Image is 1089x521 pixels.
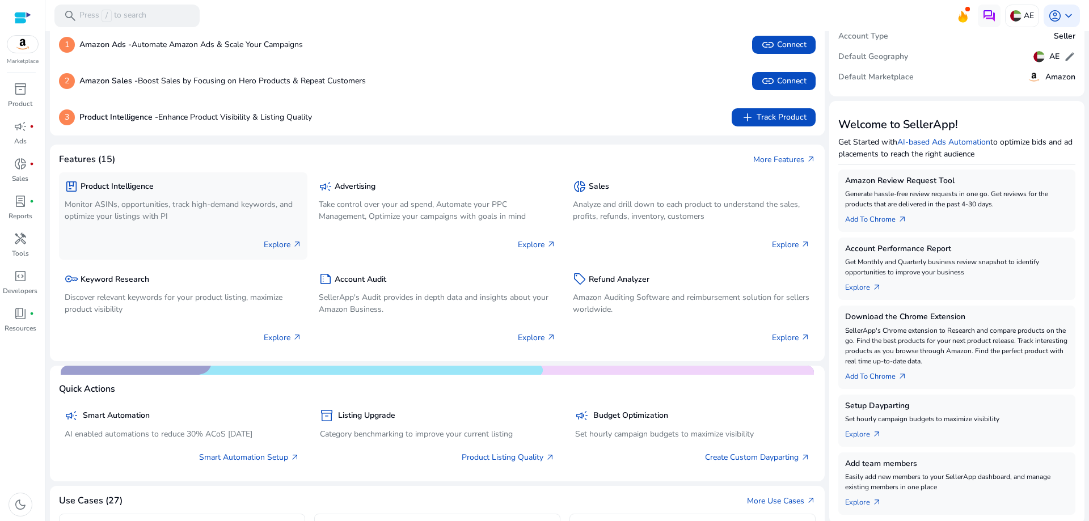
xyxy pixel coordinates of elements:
span: arrow_outward [807,496,816,505]
p: Get Started with to optimize bids and ad placements to reach the right audience [838,136,1075,160]
span: arrow_outward [872,283,881,292]
p: Reports [9,211,32,221]
span: donut_small [573,180,586,193]
span: book_4 [14,307,27,320]
h5: Product Intelligence [81,182,154,192]
p: Discover relevant keywords for your product listing, maximize product visibility [65,291,302,315]
span: arrow_outward [807,155,816,164]
span: Connect [761,38,807,52]
span: arrow_outward [898,215,907,224]
h5: Listing Upgrade [338,411,395,421]
a: More Use Casesarrow_outward [747,495,816,507]
span: fiber_manual_record [29,311,34,316]
p: Get Monthly and Quarterly business review snapshot to identify opportunities to improve your busi... [845,257,1069,277]
p: Explore [518,239,556,251]
h5: Amazon Review Request Tool [845,176,1069,186]
span: arrow_outward [293,333,302,342]
h4: Features (15) [59,154,115,165]
a: Explorearrow_outward [845,492,890,508]
a: Add To Chrome [845,366,916,382]
span: edit [1064,51,1075,62]
span: fiber_manual_record [29,124,34,129]
span: Track Product [741,111,807,124]
span: campaign [319,180,332,193]
span: sell [573,272,586,286]
span: inventory_2 [14,82,27,96]
h5: Budget Optimization [593,411,668,421]
h5: Add team members [845,459,1069,469]
a: Smart Automation Setup [199,451,299,463]
p: Sales [12,173,28,184]
p: 2 [59,73,75,89]
p: Easily add new members to your SellerApp dashboard, and manage existing members in one place [845,472,1069,492]
h4: Quick Actions [59,384,115,395]
a: Explorearrow_outward [845,424,890,440]
p: Automate Amazon Ads & Scale Your Campaigns [79,39,303,50]
p: Amazon Auditing Software and reimbursement solution for sellers worldwide. [573,291,810,315]
button: linkConnect [752,72,816,90]
img: amazon.svg [1027,70,1041,84]
p: 1 [59,37,75,53]
span: arrow_outward [546,453,555,462]
h5: Download the Chrome Extension [845,312,1069,322]
span: add [741,111,754,124]
h5: Refund Analyzer [589,275,649,285]
span: arrow_outward [872,430,881,439]
p: Boost Sales by Focusing on Hero Products & Repeat Customers [79,75,366,87]
p: AE [1024,6,1034,26]
h3: Welcome to SellerApp! [838,118,1075,132]
h5: Amazon [1045,73,1075,82]
span: link [761,74,775,88]
h5: Sales [589,182,609,192]
h5: Keyword Research [81,275,149,285]
p: Explore [264,239,302,251]
span: / [102,10,112,22]
span: lab_profile [14,194,27,208]
h5: Setup Dayparting [845,401,1069,411]
p: Generate hassle-free review requests in one go. Get reviews for the products that are delivered i... [845,189,1069,209]
span: fiber_manual_record [29,162,34,166]
p: Product [8,99,32,109]
h5: Default Geography [838,52,908,62]
b: Amazon Sales - [79,75,138,86]
h5: AE [1049,52,1060,62]
p: Ads [14,136,27,146]
span: dark_mode [14,498,27,511]
p: SellerApp's Chrome extension to Research and compare products on the go. Find the best products f... [845,325,1069,366]
p: Resources [5,323,36,333]
span: donut_small [14,157,27,171]
span: keyboard_arrow_down [1062,9,1075,23]
img: ae.svg [1010,10,1022,22]
span: campaign [575,409,589,422]
p: Analyze and drill down to each product to understand the sales, profits, refunds, inventory, cust... [573,198,810,222]
h5: Account Type [838,32,888,41]
p: Explore [518,332,556,344]
h5: Default Marketplace [838,73,914,82]
img: amazon.svg [7,36,38,53]
p: AI enabled automations to reduce 30% ACoS [DATE] [65,428,299,440]
p: Set hourly campaign budgets to maximize visibility [845,414,1069,424]
span: arrow_outward [547,240,556,249]
span: campaign [14,120,27,133]
span: arrow_outward [872,498,881,507]
span: handyman [14,232,27,245]
p: Marketplace [7,57,39,66]
h5: Account Performance Report [845,244,1069,254]
span: arrow_outward [801,453,810,462]
span: search [64,9,77,23]
span: arrow_outward [293,240,302,249]
span: fiber_manual_record [29,199,34,204]
a: Product Listing Quality [462,451,555,463]
span: campaign [65,409,78,422]
p: Press to search [79,10,146,22]
p: Explore [772,239,810,251]
a: Add To Chrome [845,209,916,225]
button: linkConnect [752,36,816,54]
b: Product Intelligence - [79,112,158,122]
img: ae.svg [1033,51,1045,62]
p: Take control over your ad spend, Automate your PPC Management, Optimize your campaigns with goals... [319,198,556,222]
p: Set hourly campaign budgets to maximize visibility [575,428,810,440]
span: code_blocks [14,269,27,283]
span: inventory_2 [320,409,334,422]
button: addTrack Product [732,108,816,126]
